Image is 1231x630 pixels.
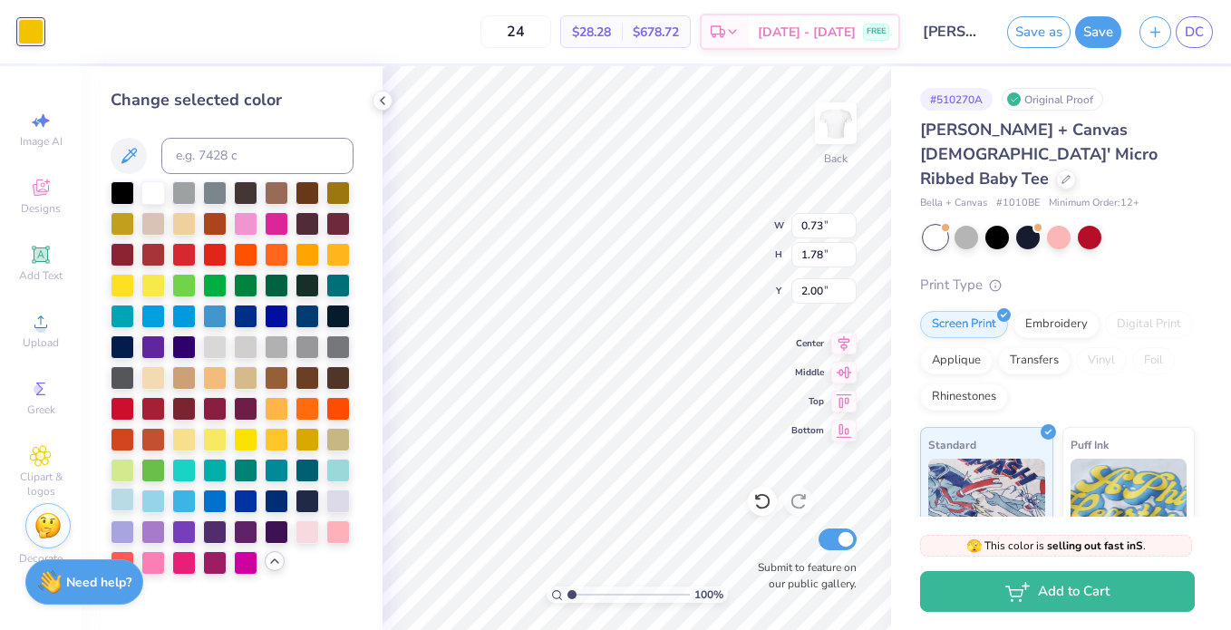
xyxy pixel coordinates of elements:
[791,395,824,408] span: Top
[1076,347,1127,374] div: Vinyl
[480,15,551,48] input: – –
[998,347,1071,374] div: Transfers
[66,574,131,591] strong: Need help?
[920,196,987,211] span: Bella + Canvas
[21,201,61,216] span: Designs
[1002,88,1103,111] div: Original Proof
[572,23,611,42] span: $28.28
[928,459,1045,549] img: Standard
[824,150,848,167] div: Back
[1176,16,1213,48] a: DC
[9,470,73,499] span: Clipart & logos
[1132,347,1175,374] div: Foil
[966,538,982,555] span: 🫣
[920,88,993,111] div: # 510270A
[1071,435,1109,454] span: Puff Ink
[920,383,1008,411] div: Rhinestones
[758,23,856,42] span: [DATE] - [DATE]
[920,571,1195,612] button: Add to Cart
[27,402,55,417] span: Greek
[19,268,63,283] span: Add Text
[1071,459,1187,549] img: Puff Ink
[1185,22,1204,43] span: DC
[694,586,723,603] span: 100 %
[1013,311,1100,338] div: Embroidery
[20,134,63,149] span: Image AI
[920,311,1008,338] div: Screen Print
[111,88,354,112] div: Change selected color
[867,25,886,38] span: FREE
[791,424,824,437] span: Bottom
[791,366,824,379] span: Middle
[748,559,857,592] label: Submit to feature on our public gallery.
[161,138,354,174] input: e.g. 7428 c
[1047,538,1143,553] strong: selling out fast in S
[920,119,1158,189] span: [PERSON_NAME] + Canvas [DEMOGRAPHIC_DATA]' Micro Ribbed Baby Tee
[1105,311,1193,338] div: Digital Print
[1007,16,1071,48] button: Save as
[920,275,1195,296] div: Print Type
[920,347,993,374] div: Applique
[996,196,1040,211] span: # 1010BE
[791,337,824,350] span: Center
[23,335,59,350] span: Upload
[633,23,679,42] span: $678.72
[1049,196,1139,211] span: Minimum Order: 12 +
[928,435,976,454] span: Standard
[818,105,854,141] img: Back
[1075,16,1121,48] button: Save
[966,538,1146,554] span: This color is .
[909,14,998,50] input: Untitled Design
[19,551,63,566] span: Decorate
